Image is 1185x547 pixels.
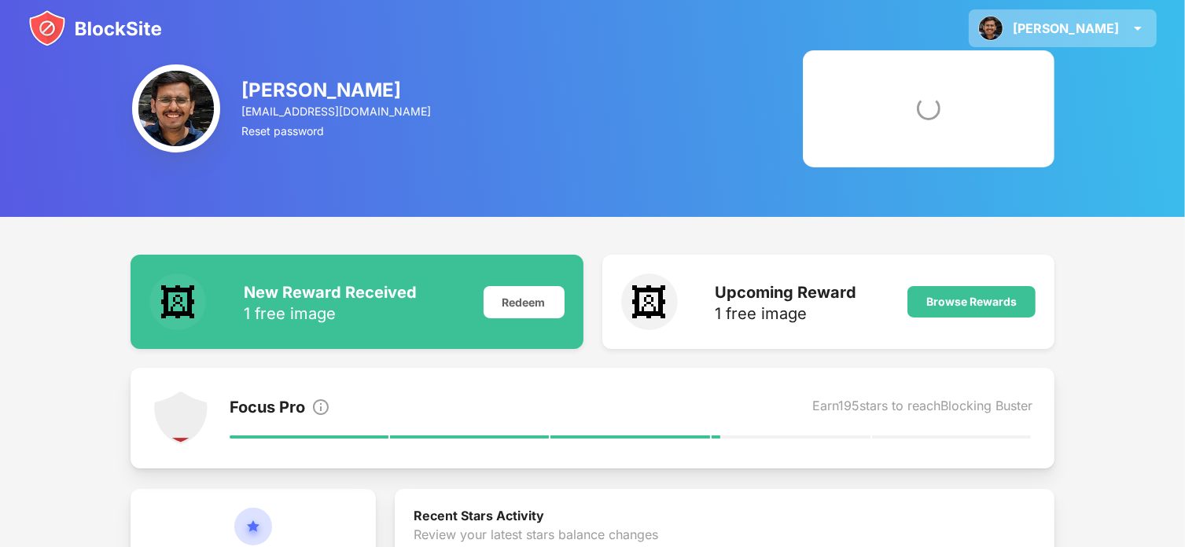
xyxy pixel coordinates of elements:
[1013,20,1119,36] div: [PERSON_NAME]
[621,273,678,330] div: 🖼
[311,398,330,417] img: info.svg
[244,306,417,321] div: 1 free image
[716,306,857,321] div: 1 free image
[241,79,433,101] div: [PERSON_NAME]
[484,286,565,318] div: Redeem
[149,273,206,330] div: 🖼
[414,508,1036,527] div: Recent Stars Activity
[153,390,209,446] img: points-level-1.svg
[28,9,162,47] img: blocksite-icon.svg
[241,124,433,138] div: Reset password
[978,16,1003,41] img: ACg8ocJUe5VAMfCxNvgPpKRKEsmcqv62YMbsQZGzRGr90xvLWQ=s96-c
[926,296,1017,308] div: Browse Rewards
[812,398,1032,420] div: Earn 195 stars to reach Blocking Buster
[132,64,220,152] img: ACg8ocJUe5VAMfCxNvgPpKRKEsmcqv62YMbsQZGzRGr90xvLWQ=s96-c
[716,283,857,302] div: Upcoming Reward
[241,105,433,118] div: [EMAIL_ADDRESS][DOMAIN_NAME]
[230,398,305,420] div: Focus Pro
[244,283,417,302] div: New Reward Received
